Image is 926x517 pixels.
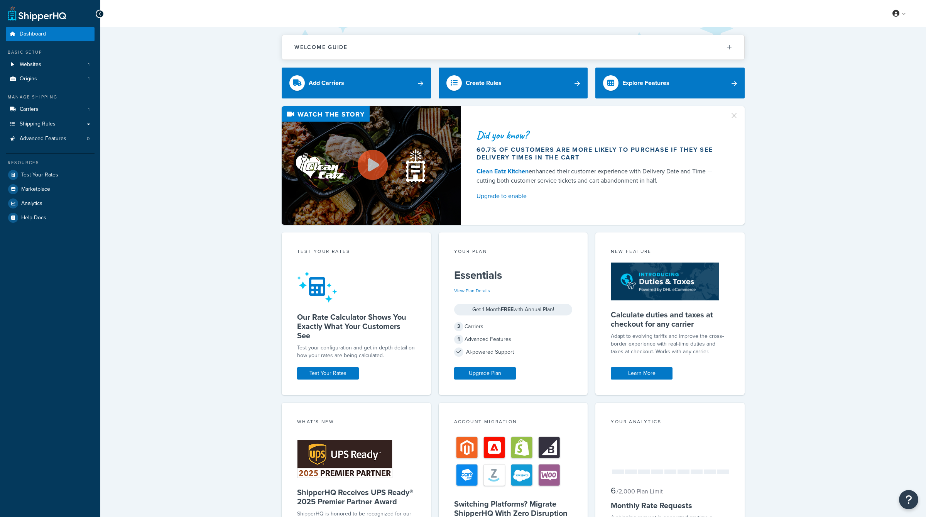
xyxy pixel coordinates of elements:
span: 1 [454,335,463,344]
div: Your Plan [454,248,573,257]
a: Test Your Rates [297,367,359,380]
a: Learn More [611,367,673,380]
li: Origins [6,72,95,86]
li: Carriers [6,102,95,117]
a: Carriers1 [6,102,95,117]
span: 1 [88,106,90,113]
div: Manage Shipping [6,94,95,100]
img: Video thumbnail [282,106,461,225]
div: enhanced their customer experience with Delivery Date and Time — cutting both customer service ti... [477,167,720,185]
div: Carriers [454,321,573,332]
a: Origins1 [6,72,95,86]
div: AI-powered Support [454,347,573,358]
a: Advanced Features0 [6,132,95,146]
h5: Calculate duties and taxes at checkout for any carrier [611,310,729,329]
a: Marketplace [6,182,95,196]
span: Marketplace [21,186,50,193]
div: Get 1 Month with Annual Plan! [454,304,573,315]
a: Explore Features [595,68,745,98]
span: 0 [87,136,90,142]
span: Advanced Features [20,136,66,142]
span: Origins [20,76,37,82]
small: / 2,000 Plan Limit [617,487,663,496]
h2: Welcome Guide [294,44,348,50]
a: View Plan Details [454,287,490,294]
div: Your Analytics [611,418,729,427]
span: Help Docs [21,215,46,221]
a: Upgrade Plan [454,367,516,380]
div: New Feature [611,248,729,257]
div: Test your configuration and get in-depth detail on how your rates are being calculated. [297,344,416,359]
span: Analytics [21,200,42,207]
a: Help Docs [6,211,95,225]
a: Test Your Rates [6,168,95,182]
p: Adapt to evolving tariffs and improve the cross-border experience with real-time duties and taxes... [611,332,729,356]
div: Account Migration [454,418,573,427]
div: What's New [297,418,416,427]
li: Advanced Features [6,132,95,146]
a: Shipping Rules [6,117,95,131]
a: Upgrade to enable [477,191,720,202]
div: Basic Setup [6,49,95,56]
a: Websites1 [6,58,95,72]
span: Dashboard [20,31,46,37]
span: Shipping Rules [20,121,56,127]
span: Websites [20,61,41,68]
span: 2 [454,322,463,331]
span: 6 [611,484,616,497]
div: Add Carriers [309,78,344,88]
span: 1 [88,61,90,68]
span: Test Your Rates [21,172,58,178]
button: Open Resource Center [899,490,918,509]
a: Add Carriers [282,68,431,98]
a: Analytics [6,197,95,210]
div: Explore Features [622,78,669,88]
div: Did you know? [477,130,720,141]
h5: ShipperHQ Receives UPS Ready® 2025 Premier Partner Award [297,488,416,506]
li: Websites [6,58,95,72]
div: Create Rules [466,78,502,88]
button: Welcome Guide [282,35,744,59]
div: Test your rates [297,248,416,257]
a: Clean Eatz Kitchen [477,167,529,176]
h5: Our Rate Calculator Shows You Exactly What Your Customers See [297,312,416,340]
h5: Monthly Rate Requests [611,501,729,510]
div: Resources [6,159,95,166]
span: 1 [88,76,90,82]
span: Carriers [20,106,39,113]
strong: FREE [501,305,514,314]
div: Advanced Features [454,334,573,345]
a: Dashboard [6,27,95,41]
h5: Essentials [454,269,573,281]
div: 60.7% of customers are more likely to purchase if they see delivery times in the cart [477,146,720,161]
a: Create Rules [439,68,588,98]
